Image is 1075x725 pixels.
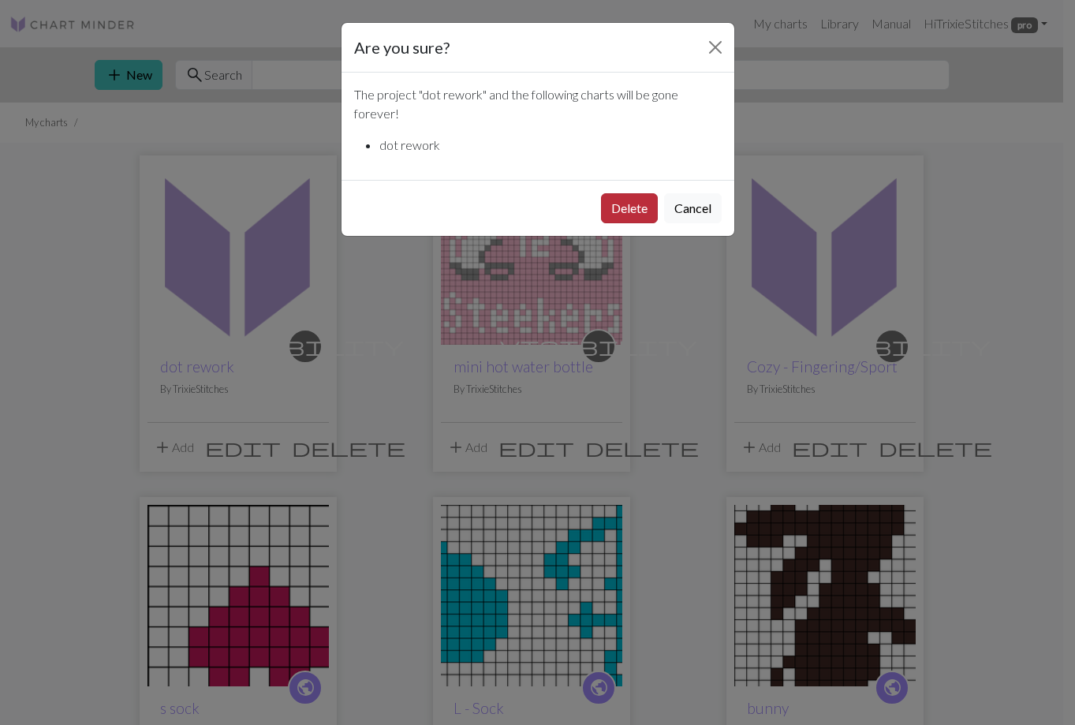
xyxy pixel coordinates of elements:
[703,35,728,60] button: Close
[354,85,722,123] p: The project " dot rework " and the following charts will be gone forever!
[601,193,658,223] button: Delete
[664,193,722,223] button: Cancel
[354,36,450,59] h5: Are you sure?
[379,136,722,155] li: dot rework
